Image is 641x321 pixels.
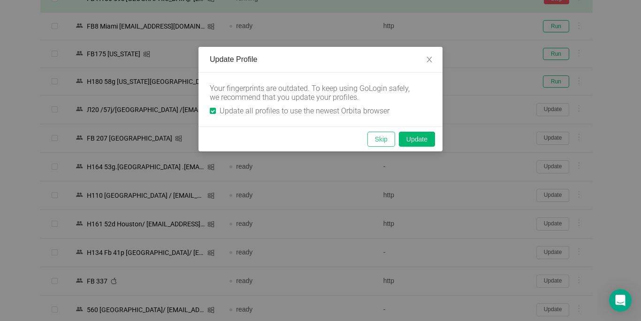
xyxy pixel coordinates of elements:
div: Update Profile [210,54,431,65]
div: Your fingerprints are outdated. To keep using GoLogin safely, we recommend that you update your p... [210,84,416,102]
div: Open Intercom Messenger [609,289,632,312]
span: Update all profiles to use the newest Orbita browser [216,106,393,115]
button: Close [416,47,443,73]
i: icon: close [426,56,433,63]
button: Skip [367,132,395,147]
button: Update [399,132,435,147]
